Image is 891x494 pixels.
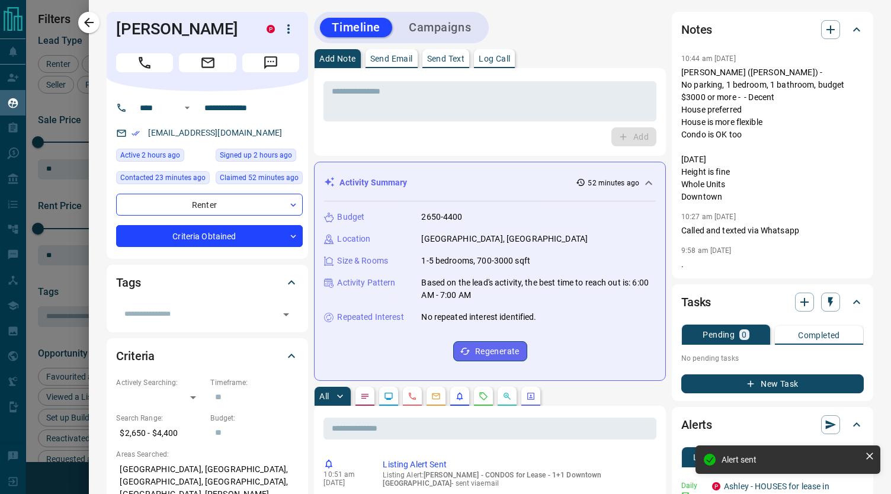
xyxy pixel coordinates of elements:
span: Message [242,53,299,72]
div: Criteria [116,342,299,370]
p: Daily [681,480,705,491]
p: Listing Alert Sent [383,458,652,471]
p: Activity Summary [339,177,407,189]
button: Open [180,101,194,115]
p: [DATE] [323,479,365,487]
p: 10:51 am [323,470,365,479]
span: Call [116,53,173,72]
p: Search Range: [116,413,204,424]
p: Add Note [319,54,355,63]
h2: Notes [681,20,712,39]
h2: Alerts [681,415,712,434]
div: Renter [116,194,303,216]
div: Notes [681,15,864,44]
button: New Task [681,374,864,393]
div: Thu Aug 14 2025 [116,149,210,165]
p: Completed [798,331,840,339]
svg: Notes [360,392,370,401]
p: No repeated interest identified. [421,311,536,323]
p: Areas Searched: [116,449,299,460]
div: Thu Aug 14 2025 [216,149,303,165]
p: 10:27 am [DATE] [681,213,736,221]
div: property.ca [712,482,720,490]
button: Open [278,306,294,323]
p: [GEOGRAPHIC_DATA], [GEOGRAPHIC_DATA] [421,233,588,245]
p: Timeframe: [210,377,299,388]
p: 10:44 am [DATE] [681,54,736,63]
svg: Opportunities [502,392,512,401]
svg: Requests [479,392,488,401]
span: Contacted 23 minutes ago [120,172,206,184]
span: Email [179,53,236,72]
p: 9:58 am [DATE] [681,246,732,255]
p: Location [337,233,370,245]
span: Claimed 52 minutes ago [220,172,299,184]
p: 0 [742,331,746,339]
p: [PERSON_NAME] ([PERSON_NAME]) - No parking, 1 bedroom, 1 bathroom, budget $3000 or more - - Decen... [681,66,864,203]
div: property.ca [267,25,275,33]
p: . [681,258,864,271]
p: Send Text [427,54,465,63]
p: Based on the lead's activity, the best time to reach out is: 6:00 AM - 7:00 AM [421,277,656,301]
div: Alerts [681,410,864,439]
p: No pending tasks [681,349,864,367]
h2: Criteria [116,347,155,365]
p: Listing Alert : - sent via email [383,471,652,487]
svg: Emails [431,392,441,401]
p: $2,650 - $4,400 [116,424,204,443]
button: Campaigns [397,18,483,37]
p: Size & Rooms [337,255,388,267]
span: [PERSON_NAME] - CONDOS for Lease - 1+1 Downtown [GEOGRAPHIC_DATA] [383,471,601,487]
h2: Tasks [681,293,711,312]
p: Called and texted via Whatsapp [681,224,864,237]
div: Tasks [681,288,864,316]
p: Activity Pattern [337,277,395,289]
button: Timeline [320,18,392,37]
div: Activity Summary52 minutes ago [324,172,656,194]
span: Active 2 hours ago [120,149,180,161]
p: Budget: [210,413,299,424]
h1: [PERSON_NAME] [116,20,249,39]
p: Budget [337,211,364,223]
button: Regenerate [453,341,527,361]
svg: Agent Actions [526,392,536,401]
div: Tags [116,268,299,297]
span: Signed up 2 hours ago [220,149,292,161]
div: Thu Aug 14 2025 [216,171,303,188]
h2: Tags [116,273,140,292]
p: All [319,392,329,400]
div: Criteria Obtained [116,225,303,247]
svg: Listing Alerts [455,392,464,401]
p: 2650-4400 [421,211,462,223]
a: [EMAIL_ADDRESS][DOMAIN_NAME] [148,128,282,137]
p: Repeated Interest [337,311,403,323]
svg: Email Verified [132,129,140,137]
p: 52 minutes ago [588,178,639,188]
p: 1-5 bedrooms, 700-3000 sqft [421,255,530,267]
p: Log Call [479,54,510,63]
p: Pending [703,331,735,339]
svg: Lead Browsing Activity [384,392,393,401]
svg: Calls [408,392,417,401]
div: Thu Aug 14 2025 [116,171,210,188]
div: Alert sent [722,455,860,464]
p: Actively Searching: [116,377,204,388]
p: Send Email [370,54,413,63]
